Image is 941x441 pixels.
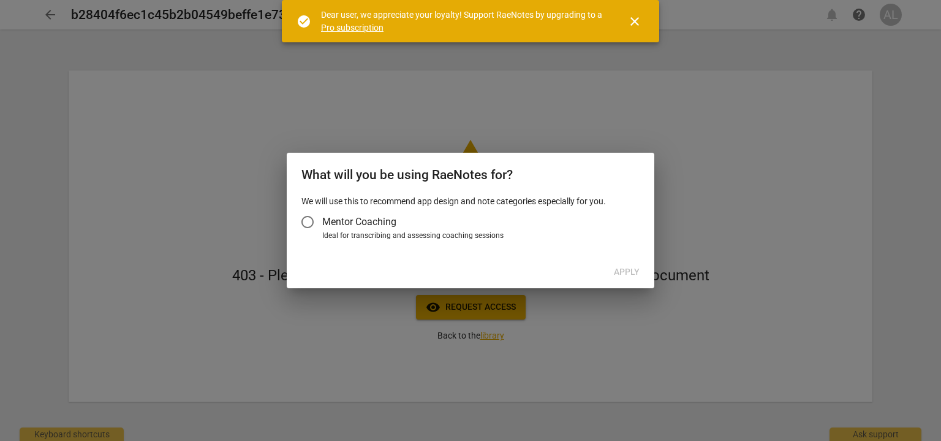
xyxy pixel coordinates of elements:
span: check_circle [297,14,311,29]
h2: What will you be using RaeNotes for? [301,167,640,183]
button: Close [620,7,649,36]
span: Mentor Coaching [322,215,396,229]
p: We will use this to recommend app design and note categories especially for you. [301,195,640,208]
div: Dear user, we appreciate your loyalty! Support RaeNotes by upgrading to a [321,9,605,34]
div: Ideal for transcribing and assessing coaching sessions [322,231,636,242]
div: Account type [301,207,640,242]
a: Pro subscription [321,23,384,33]
span: close [627,14,642,29]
